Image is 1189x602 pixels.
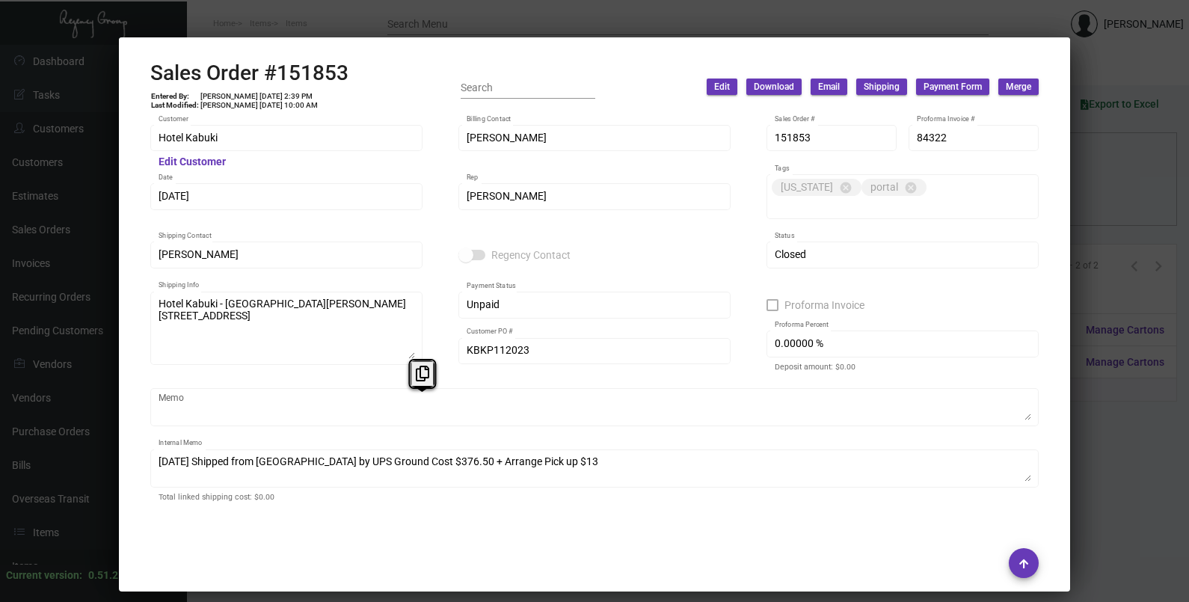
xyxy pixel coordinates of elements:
[916,79,989,95] button: Payment Form
[200,101,319,110] td: [PERSON_NAME] [DATE] 10:00 AM
[864,81,900,93] span: Shipping
[839,181,852,194] mat-icon: cancel
[467,298,500,310] span: Unpaid
[856,79,907,95] button: Shipping
[924,81,982,93] span: Payment Form
[6,568,82,583] div: Current version:
[416,366,429,381] i: Copy
[998,79,1039,95] button: Merge
[150,61,348,86] h2: Sales Order #151853
[746,79,802,95] button: Download
[88,568,118,583] div: 0.51.2
[150,101,200,110] td: Last Modified:
[775,248,806,260] span: Closed
[775,363,855,372] mat-hint: Deposit amount: $0.00
[1006,81,1031,93] span: Merge
[754,81,794,93] span: Download
[200,92,319,101] td: [PERSON_NAME] [DATE] 2:39 PM
[714,81,730,93] span: Edit
[159,493,274,502] mat-hint: Total linked shipping cost: $0.00
[772,179,861,196] mat-chip: [US_STATE]
[491,246,571,264] span: Regency Contact
[784,296,864,314] span: Proforma Invoice
[811,79,847,95] button: Email
[150,92,200,101] td: Entered By:
[818,81,840,93] span: Email
[861,179,927,196] mat-chip: portal
[904,181,918,194] mat-icon: cancel
[159,156,226,168] mat-hint: Edit Customer
[707,79,737,95] button: Edit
